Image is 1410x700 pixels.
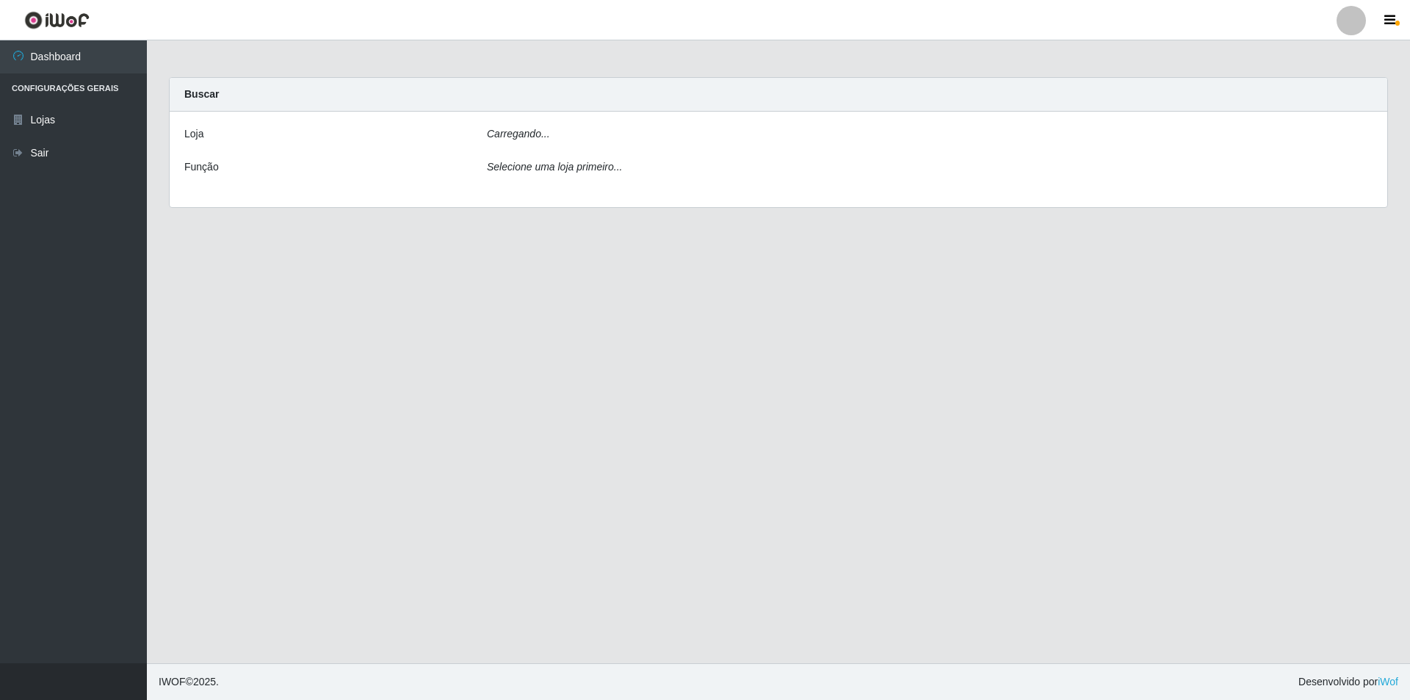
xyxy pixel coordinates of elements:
label: Loja [184,126,203,142]
span: IWOF [159,676,186,688]
a: iWof [1378,676,1398,688]
img: CoreUI Logo [24,11,90,29]
strong: Buscar [184,88,219,100]
i: Selecione uma loja primeiro... [487,161,622,173]
i: Carregando... [487,128,550,140]
span: © 2025 . [159,674,219,690]
span: Desenvolvido por [1298,674,1398,690]
label: Função [184,159,219,175]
